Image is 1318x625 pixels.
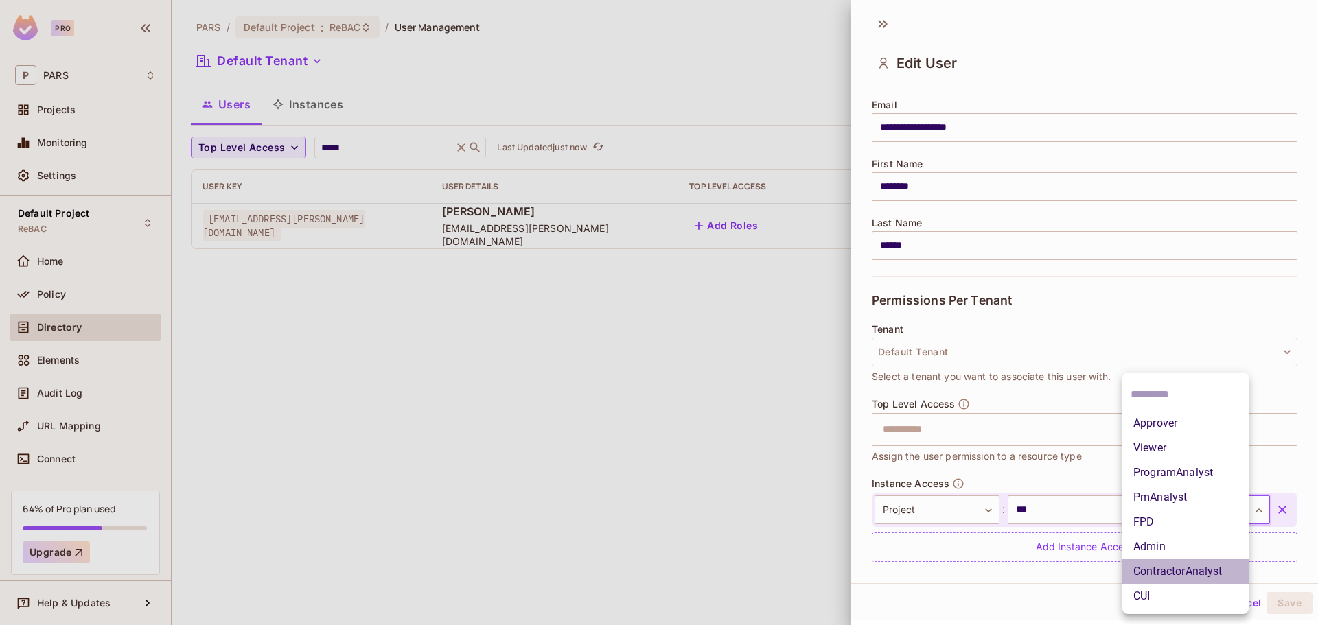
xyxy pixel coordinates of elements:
[1122,534,1249,559] li: Admin
[1122,436,1249,460] li: Viewer
[1122,559,1249,584] li: ContractorAnalyst
[1122,411,1249,436] li: Approver
[1122,584,1249,609] li: CUI
[1122,485,1249,510] li: PmAnalyst
[1122,510,1249,534] li: FPD
[1122,460,1249,485] li: ProgramAnalyst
